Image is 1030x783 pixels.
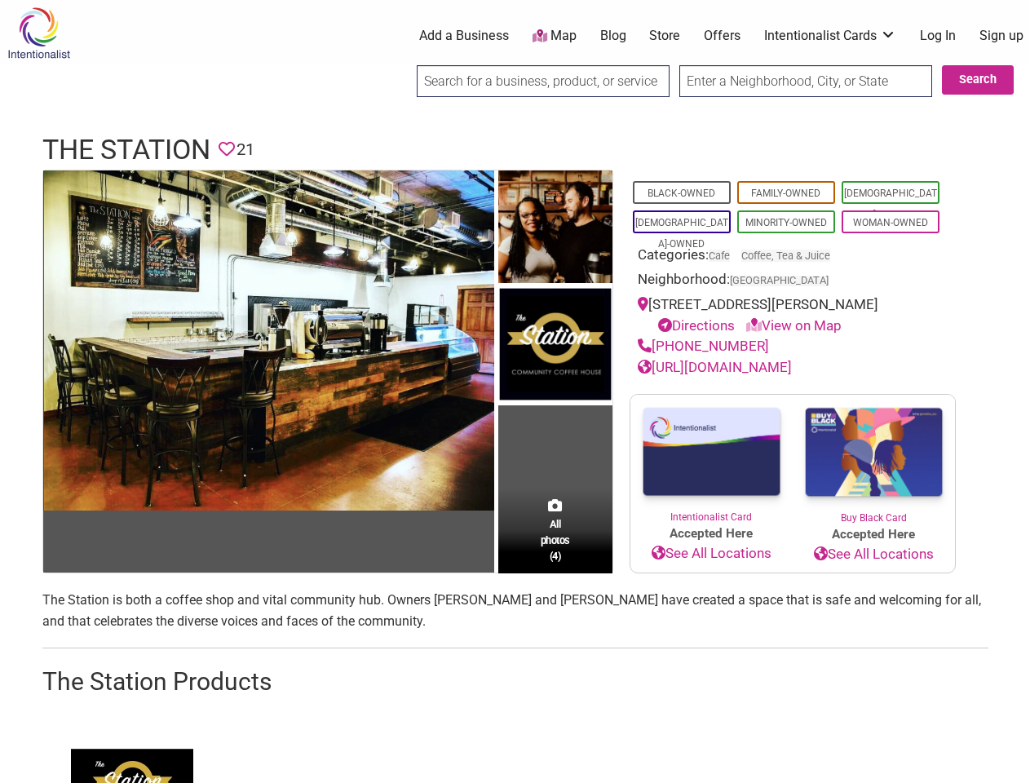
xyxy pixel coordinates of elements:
[630,524,793,543] span: Accepted Here
[533,27,577,46] a: Map
[417,65,670,97] input: Search for a business, product, or service
[741,250,830,262] a: Coffee, Tea & Juice
[42,130,210,170] h1: The Station
[853,217,928,228] a: Woman-Owned
[638,269,948,294] div: Neighborhood:
[638,294,948,336] div: [STREET_ADDRESS][PERSON_NAME]
[649,27,680,45] a: Store
[638,245,948,270] div: Categories:
[746,317,842,334] a: View on Map
[704,27,740,45] a: Offers
[600,27,626,45] a: Blog
[638,338,769,354] a: [PHONE_NUMBER]
[42,590,988,631] p: The Station is both a coffee shop and vital community hub. Owners [PERSON_NAME] and [PERSON_NAME]...
[630,543,793,564] a: See All Locations
[745,217,827,228] a: Minority-Owned
[237,137,254,162] span: 21
[793,395,955,525] a: Buy Black Card
[793,525,955,544] span: Accepted Here
[709,250,730,262] a: Cafe
[658,317,735,334] a: Directions
[419,27,509,45] a: Add a Business
[648,188,715,199] a: Black-Owned
[630,395,793,510] img: Intentionalist Card
[942,65,1014,95] button: Search
[920,27,956,45] a: Log In
[630,395,793,524] a: Intentionalist Card
[42,665,988,699] h2: The Station Products
[979,27,1023,45] a: Sign up
[679,65,932,97] input: Enter a Neighborhood, City, or State
[638,359,792,375] a: [URL][DOMAIN_NAME]
[764,27,896,45] a: Intentionalist Cards
[541,516,570,563] span: All photos (4)
[730,276,829,286] span: [GEOGRAPHIC_DATA]
[793,395,955,511] img: Buy Black Card
[635,217,728,250] a: [DEMOGRAPHIC_DATA]-Owned
[793,544,955,565] a: See All Locations
[844,188,937,220] a: [DEMOGRAPHIC_DATA]-Owned
[751,188,820,199] a: Family-Owned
